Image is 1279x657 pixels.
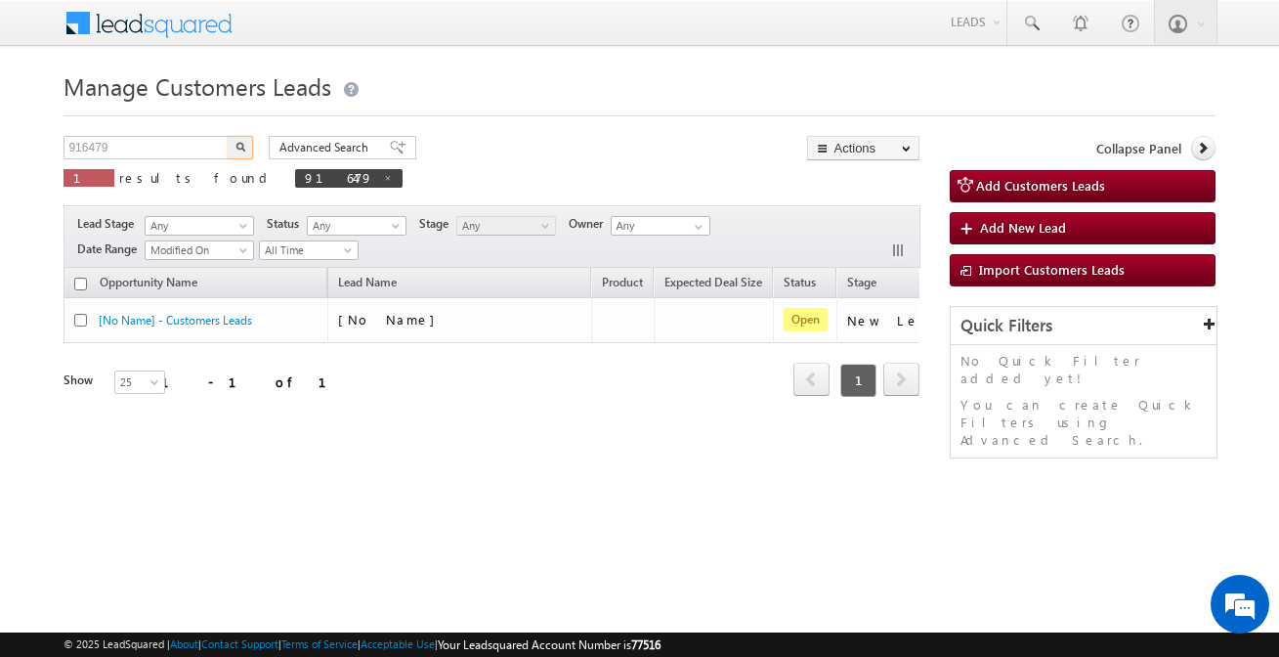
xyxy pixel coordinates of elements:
a: prev [793,365,830,396]
span: 1 [840,364,876,397]
a: Show All Items [684,217,708,237]
span: Stage [847,275,876,289]
span: © 2025 LeadSquared | | | | | [64,635,661,654]
img: Search [235,142,245,152]
input: Check all records [74,278,87,290]
a: Acceptable Use [361,637,435,650]
a: Any [145,216,254,236]
span: Product [602,275,643,289]
span: Open [784,308,828,331]
span: Your Leadsquared Account Number is [438,637,661,652]
a: Stage [837,272,886,297]
span: 77516 [631,637,661,652]
span: Any [146,217,247,235]
span: Manage Customers Leads [64,70,331,102]
a: Expected Deal Size [655,272,772,297]
a: Any [456,216,556,236]
a: Modified On [145,241,254,260]
span: prev [793,363,830,396]
a: All Time [259,241,359,260]
button: Actions [807,136,919,160]
div: 1 - 1 of 1 [161,371,350,393]
a: Opportunity Name [90,272,207,297]
span: Add Customers Leads [976,177,1105,194]
span: 1 [73,169,105,186]
div: Show [64,372,99,389]
a: Status [774,272,826,297]
span: 25 [115,373,167,391]
span: Lead Stage [77,215,142,233]
span: Any [457,217,550,235]
span: Add New Lead [980,219,1066,236]
span: Lead Name [328,272,406,297]
span: Expected Deal Size [664,275,762,289]
p: No Quick Filter added yet! [960,352,1207,387]
span: Collapse Panel [1096,140,1181,157]
a: Any [307,216,406,236]
span: Any [308,217,401,235]
span: Status [267,215,307,233]
span: Modified On [146,241,247,259]
span: Import Customers Leads [979,261,1125,278]
a: Contact Support [201,637,278,650]
span: Advanced Search [279,139,374,156]
div: New Lead [847,312,945,329]
span: Date Range [77,241,145,258]
a: 25 [114,371,165,394]
a: next [883,365,919,396]
a: Terms of Service [281,637,358,650]
span: All Time [260,241,353,259]
input: Type to Search [611,216,710,236]
a: [No Name] - Customers Leads [99,313,252,328]
span: Owner [569,215,611,233]
span: next [883,363,919,396]
span: Stage [419,215,456,233]
a: About [170,637,198,650]
span: 916479 [305,169,373,186]
span: [No Name] [338,311,445,328]
div: Quick Filters [951,307,1216,345]
span: results found [119,169,275,186]
span: Opportunity Name [100,275,197,289]
p: You can create Quick Filters using Advanced Search. [960,396,1207,449]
